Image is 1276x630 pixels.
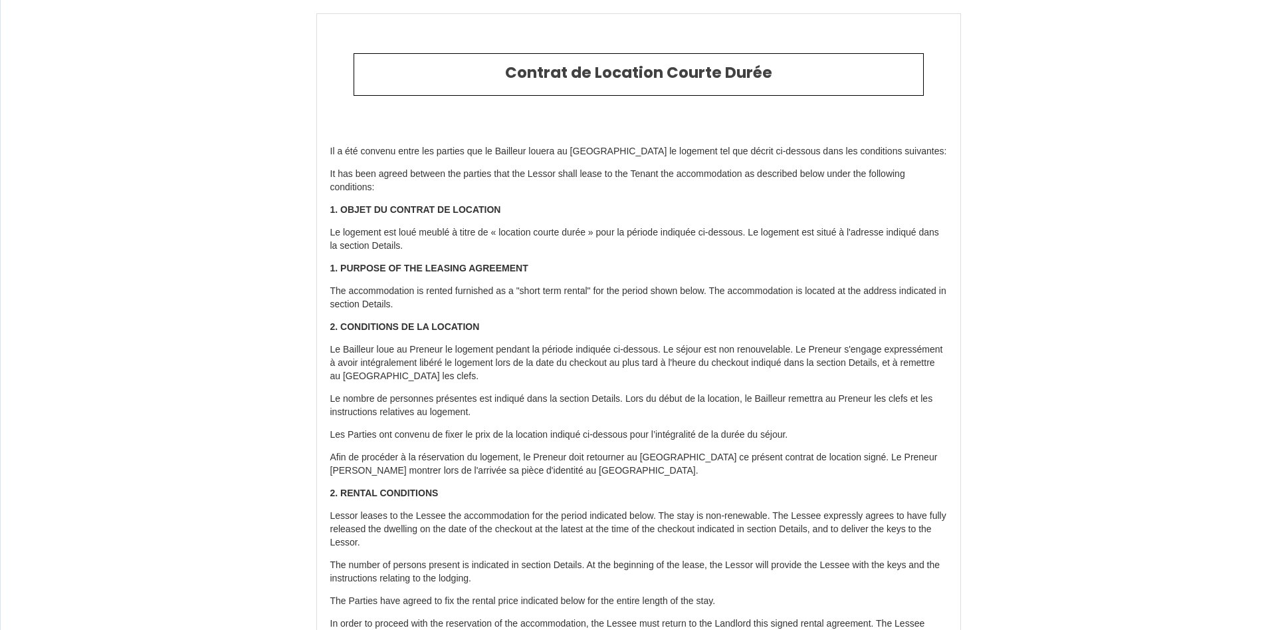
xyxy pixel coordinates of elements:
[330,168,947,194] p: It has been agreed between the parties that the Lessor shall lease to the Tenant the accommodatio...
[330,510,947,550] p: Lessor leases to the Lessee the accommodation for the period indicated below. The stay is non-ren...
[330,451,947,478] p: Afin de procéder à la réservation du logement, le Preneur doit retourner au [GEOGRAPHIC_DATA] ce ...
[330,343,947,383] p: Le Bailleur loue au Preneur le logement pendant la période indiquée ci-dessous. Le séjour est non...
[364,64,913,82] h2: Contrat de Location Courte Durée
[330,204,501,215] strong: 1. OBJET DU CONTRAT DE LOCATION
[330,145,947,158] p: Il a été convenu entre les parties que le Bailleur louera au [GEOGRAPHIC_DATA] le logement tel qu...
[330,263,528,273] strong: 1. PURPOSE OF THE LEASING AGREEMENT
[330,321,480,332] strong: 2. CONDITIONS DE LA LOCATION
[330,285,947,311] p: The accommodation is rented furnished as a "short term rental" for the period shown below. The ac...
[330,428,947,442] p: Les Parties ont convenu de fixer le prix de la location indiqué ci-dessous pour l’intégralité de ...
[330,393,947,419] p: Le nombre de personnes présentes est indiqué dans la section Details. Lors du début de la locatio...
[330,488,439,498] strong: 2. RENTAL CONDITIONS
[330,226,947,253] p: Le logement est loué meublé à titre de « location courte durée » pour la période indiquée ci-dess...
[330,559,947,585] p: The number of persons present is indicated in section Details. At the beginning of the lease, the...
[330,595,947,608] p: The Parties have agreed to fix the rental price indicated below for the entire length of the stay.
